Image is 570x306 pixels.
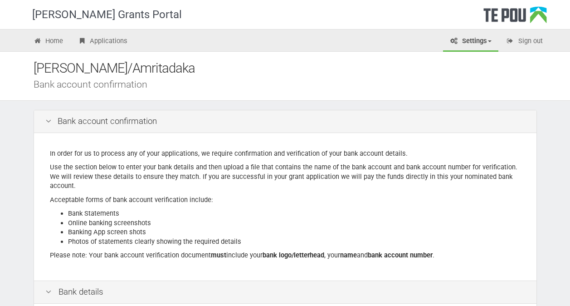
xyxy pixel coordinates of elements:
p: Use the section below to enter your bank details and then upload a file that contains the name of... [50,163,521,191]
div: Bank account confirmation [34,79,551,89]
b: bank logo/letterhead [263,251,324,259]
b: name [340,251,357,259]
p: Acceptable forms of bank account verification include: [50,195,521,205]
div: Te Pou Logo [483,6,547,29]
div: Bank account confirmation [34,110,536,133]
li: Bank Statements [68,209,521,218]
p: In order for us to process any of your applications, we require confirmation and verification of ... [50,149,521,158]
p: Please note: Your bank account verification document include your , your and . [50,251,521,260]
a: Home [27,32,70,52]
li: Online banking screenshots [68,218,521,228]
b: must [211,251,226,259]
a: Sign out [499,32,550,52]
div: Bank details [34,281,536,304]
li: Photos of statements clearly showing the required details [68,237,521,247]
a: Applications [71,32,134,52]
b: bank account number [368,251,433,259]
a: Settings [443,32,498,52]
li: Banking App screen shots [68,227,521,237]
div: [PERSON_NAME]/Amritadaka [34,59,551,78]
